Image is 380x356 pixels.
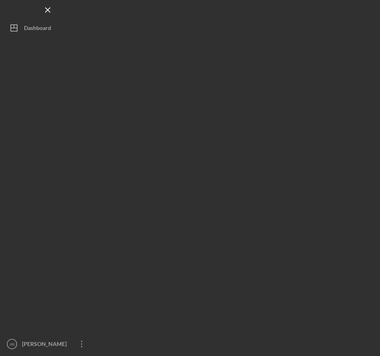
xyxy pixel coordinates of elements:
div: Dashboard [24,20,51,38]
text: JM [10,342,15,346]
button: Dashboard [4,20,92,36]
div: [PERSON_NAME] [20,336,72,354]
button: JM[PERSON_NAME] [4,336,92,352]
